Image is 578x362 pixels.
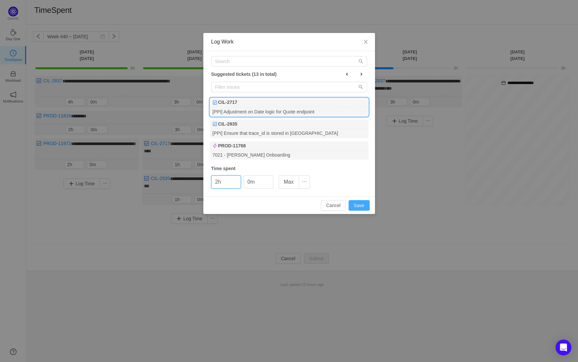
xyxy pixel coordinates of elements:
[218,99,237,106] b: CIL-2717
[213,122,217,126] img: Task
[211,38,367,45] div: Log Work
[218,142,246,149] b: PROD-11768
[213,100,217,105] img: Task
[211,70,367,78] div: Suggested tickets (13 in total)
[213,143,217,148] img: Epic
[218,121,237,128] b: CIL-2935
[299,175,310,189] button: icon: ellipsis
[211,82,367,92] input: Filter issues
[210,129,368,138] div: [PPI] Ensure that trace_id is stored in [GEOGRAPHIC_DATA]
[363,39,368,45] i: icon: close
[210,107,368,116] div: [PPI] Adjustment on Date logic for Quote endpoint
[321,200,346,211] button: Cancel
[349,200,370,211] button: Save
[210,151,368,160] div: 7021 - [PERSON_NAME] Onboarding
[358,85,363,89] i: icon: search
[358,59,363,64] i: icon: search
[211,56,367,67] input: Search
[279,175,299,189] button: Max
[357,33,375,51] button: Close
[556,340,571,355] div: Open Intercom Messenger
[211,165,367,172] div: Time spent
